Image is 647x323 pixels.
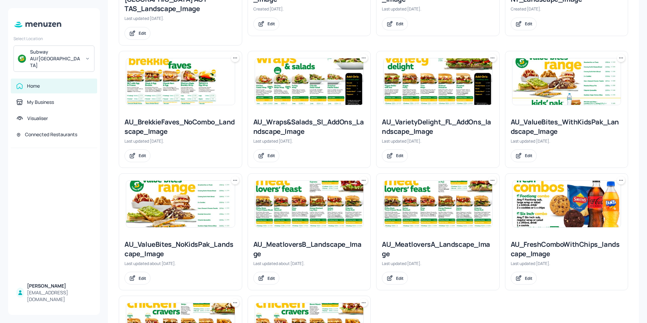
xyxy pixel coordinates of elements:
[511,261,623,266] div: Last updated [DATE].
[27,283,92,289] div: [PERSON_NAME]
[382,138,494,144] div: Last updated [DATE].
[255,58,364,105] img: 2025-08-15-1755223078804ob7lhrlwcvm.jpeg
[525,153,532,158] div: Edit
[126,181,235,227] img: 2025-07-18-1752804023273ml7j25a84p.jpeg
[27,83,40,89] div: Home
[384,58,492,105] img: 2025-08-11-1754887968165ca1pba2wcps.jpeg
[255,181,364,227] img: 2025-07-23-175324237409516zqxu63qyy.jpeg
[268,153,275,158] div: Edit
[396,275,403,281] div: Edit
[253,117,365,136] div: AU_Wraps&Salads_SI_AddOns_Landscape_Image
[525,275,532,281] div: Edit
[396,153,403,158] div: Edit
[124,261,236,266] div: Last updated about [DATE].
[253,240,365,259] div: AU_MeatloversB_Landscape_Image
[396,21,403,27] div: Edit
[30,49,81,69] div: Subway AU/[GEOGRAPHIC_DATA]
[382,6,494,12] div: Last updated [DATE].
[382,240,494,259] div: AU_MeatloversA_Landscape_Image
[382,261,494,266] div: Last updated [DATE].
[512,181,621,227] img: 2025-08-20-1755656004909owru64kg86.jpeg
[268,21,275,27] div: Edit
[512,58,621,105] img: 2025-08-20-17556562847944t9w4eddzun.jpeg
[511,138,623,144] div: Last updated [DATE].
[18,55,26,63] img: avatar
[253,261,365,266] div: Last updated about [DATE].
[27,99,54,106] div: My Business
[511,240,623,259] div: AU_FreshComboWithChips_landscape_Image
[124,240,236,259] div: AU_ValueBites_NoKidsPak_Landscape_Image
[126,58,235,105] img: 2025-08-15-17552292449181q1jp8lk993.jpeg
[268,275,275,281] div: Edit
[124,138,236,144] div: Last updated [DATE].
[27,289,92,303] div: [EMAIL_ADDRESS][DOMAIN_NAME]
[253,6,365,12] div: Created [DATE].
[139,30,146,36] div: Edit
[139,153,146,158] div: Edit
[13,36,94,41] div: Select Location
[124,16,236,21] div: Last updated [DATE].
[253,138,365,144] div: Last updated [DATE].
[124,117,236,136] div: AU_BrekkieFaves_NoCombo_Landscape_Image
[139,275,146,281] div: Edit
[25,131,77,138] div: Connected Restaurants
[27,115,48,122] div: Visualiser
[384,181,492,227] img: 2025-08-14-1755131139218ru650ej5khk.jpeg
[511,117,623,136] div: AU_ValueBites_WithKidsPak_Landscape_Image
[382,117,494,136] div: AU_VarietyDelight_FL_AddOns_landscape_Image
[525,21,532,27] div: Edit
[511,6,623,12] div: Created [DATE].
